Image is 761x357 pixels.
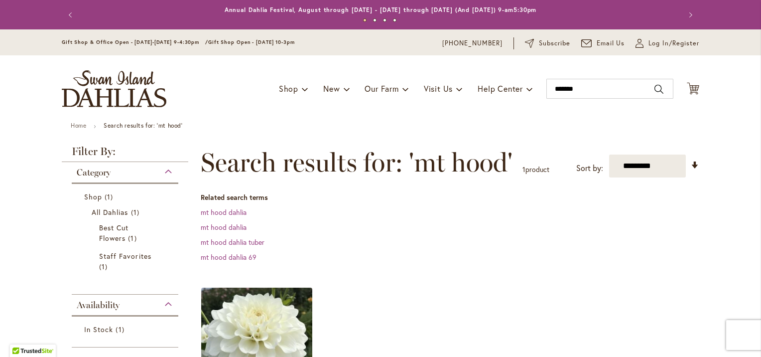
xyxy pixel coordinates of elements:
a: store logo [62,70,166,107]
span: Staff Favorites [99,251,151,261]
span: 1 [99,261,110,272]
span: 1 [105,191,116,202]
strong: Search results for: 'mt hood' [104,122,182,129]
dt: Related search terms [201,192,699,202]
a: Subscribe [525,38,570,48]
a: mt hood dahlia [201,222,247,232]
span: Visit Us [424,83,453,94]
a: Staff Favorites [99,251,153,272]
button: 4 of 4 [393,18,396,22]
p: product [522,162,549,178]
span: Our Farm [365,83,398,94]
button: 2 of 4 [373,18,377,22]
button: 3 of 4 [383,18,386,22]
a: All Dahlias [92,207,161,217]
a: [PHONE_NUMBER] [442,38,503,48]
a: mt hood dahlia tuber [201,237,264,247]
strong: Filter By: [62,146,188,162]
span: Help Center [478,83,523,94]
span: Shop [84,192,102,201]
span: New [323,83,340,94]
span: Email Us [597,38,625,48]
iframe: Launch Accessibility Center [7,322,35,350]
span: All Dahlias [92,207,128,217]
a: Best Cut Flowers [99,222,153,243]
a: Home [71,122,86,129]
span: In Stock [84,325,113,334]
span: Best Cut Flowers [99,223,128,243]
span: Log In/Register [648,38,699,48]
span: Gift Shop & Office Open - [DATE]-[DATE] 9-4:30pm / [62,39,208,45]
a: mt hood dahlia [201,207,247,217]
span: Category [77,167,111,178]
a: mt hood dahlia 69 [201,252,256,262]
span: Gift Shop Open - [DATE] 10-3pm [208,39,295,45]
a: Log In/Register [635,38,699,48]
span: Search results for: 'mt hood' [201,148,512,178]
span: 1 [522,165,525,174]
button: Next [679,5,699,25]
button: 1 of 4 [363,18,367,22]
label: Sort by: [576,159,603,178]
button: Previous [62,5,82,25]
a: Annual Dahlia Festival, August through [DATE] - [DATE] through [DATE] (And [DATE]) 9-am5:30pm [225,6,537,13]
span: Shop [279,83,298,94]
a: In Stock 1 [84,324,168,335]
span: Availability [77,300,120,311]
span: 1 [131,207,142,217]
a: Shop [84,191,168,202]
span: 1 [116,324,127,335]
a: Email Us [581,38,625,48]
span: Subscribe [539,38,570,48]
span: 1 [128,233,139,243]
